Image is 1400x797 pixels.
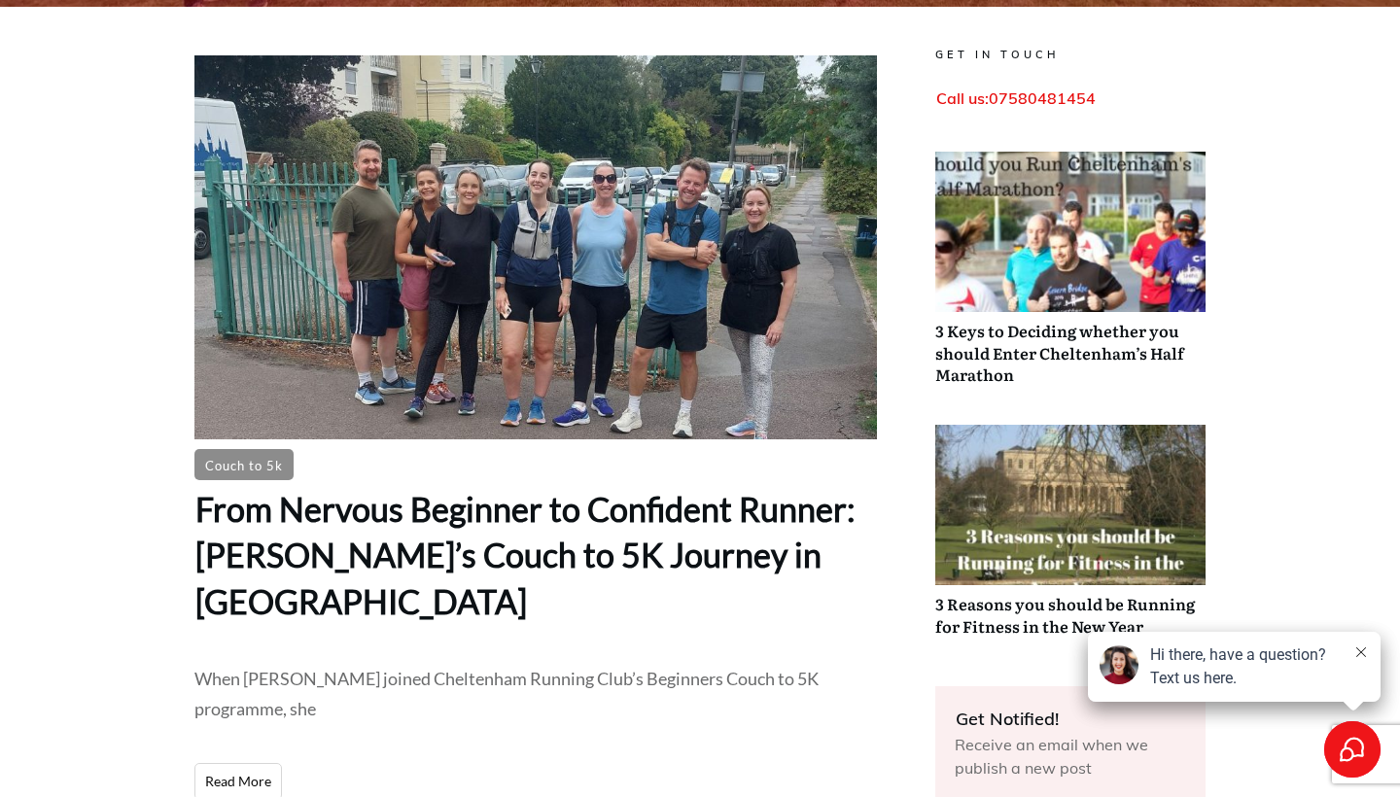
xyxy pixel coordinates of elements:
[955,733,1186,780] p: Receive an email when we publish a new post
[936,85,1205,112] p: Call us:
[956,707,1185,731] h5: Get Notified!
[195,489,856,621] span: From Nervous Beginner to Confident Runner: [PERSON_NAME]’s Couch to 5K Journey in [GEOGRAPHIC_DATA]
[205,774,271,790] span: Read More
[989,88,1096,108] span: 07580481454
[205,458,283,473] a: Couch to 5k
[935,46,1206,84] p: get in touch
[935,425,1206,656] a: 3 Reasons you should be Running for Fitness in the New Year
[194,664,877,748] p: When [PERSON_NAME] joined Cheltenham Running Club’s Beginners Couch to 5K programme, she
[194,55,877,439] a: From Nervous Beginner to Confident Runner: Abi’s Couch to 5K Journey in Cheltenham
[935,152,1206,404] a: 3 Keys to Deciding whether you should Enter Cheltenham’s Half Marathon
